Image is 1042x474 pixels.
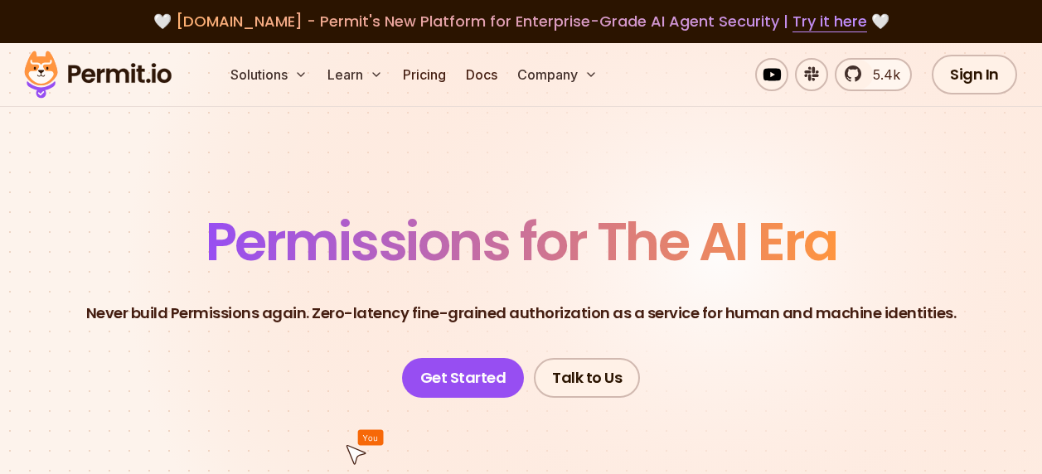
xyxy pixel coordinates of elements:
button: Company [511,58,604,91]
span: [DOMAIN_NAME] - Permit's New Platform for Enterprise-Grade AI Agent Security | [176,11,867,31]
a: Talk to Us [534,358,640,398]
button: Learn [321,58,390,91]
button: Solutions [224,58,314,91]
a: Get Started [402,358,525,398]
div: 🤍 🤍 [40,10,1002,33]
a: Docs [459,58,504,91]
span: 5.4k [863,65,900,85]
a: 5.4k [835,58,912,91]
a: Try it here [792,11,867,32]
a: Sign In [932,55,1017,94]
a: Pricing [396,58,453,91]
span: Permissions for The AI Era [206,205,837,278]
img: Permit logo [17,46,179,103]
p: Never build Permissions again. Zero-latency fine-grained authorization as a service for human and... [86,302,957,325]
